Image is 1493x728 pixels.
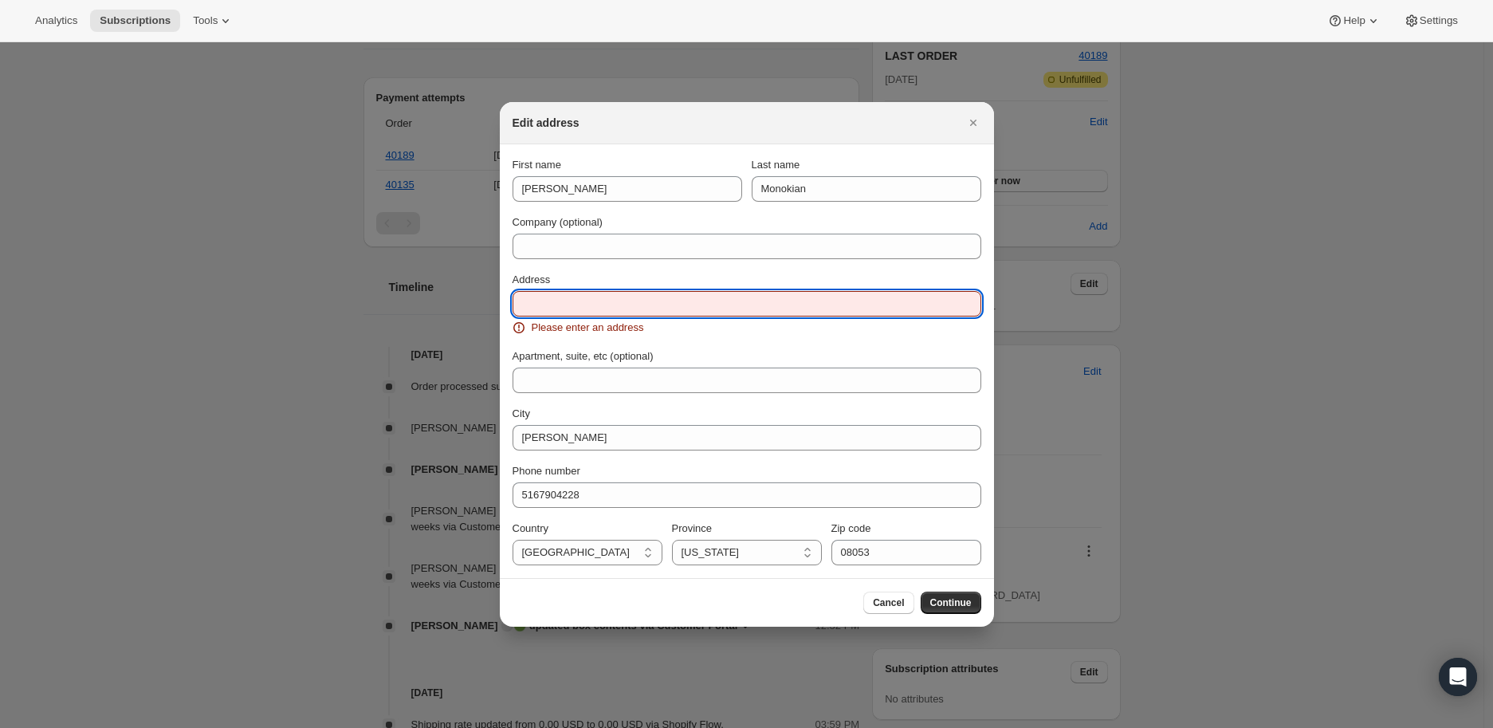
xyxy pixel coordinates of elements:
span: Cancel [873,596,904,609]
button: Subscriptions [90,10,180,32]
span: Help [1343,14,1365,27]
button: Cancel [863,592,913,614]
span: Continue [930,596,972,609]
span: City [513,407,530,419]
span: Tools [193,14,218,27]
span: First name [513,159,561,171]
span: Zip code [831,522,871,534]
span: Company (optional) [513,216,603,228]
h2: Edit address [513,115,580,131]
span: Country [513,522,549,534]
button: Close [962,112,984,134]
span: Province [672,522,713,534]
span: Please enter an address [532,320,644,336]
button: Help [1318,10,1390,32]
div: Open Intercom Messenger [1439,658,1477,696]
span: Address [513,273,551,285]
button: Tools [183,10,243,32]
span: Analytics [35,14,77,27]
button: Continue [921,592,981,614]
span: Settings [1420,14,1458,27]
span: Phone number [513,465,580,477]
span: Last name [752,159,800,171]
button: Analytics [26,10,87,32]
span: Apartment, suite, etc (optional) [513,350,654,362]
button: Settings [1394,10,1467,32]
span: Subscriptions [100,14,171,27]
